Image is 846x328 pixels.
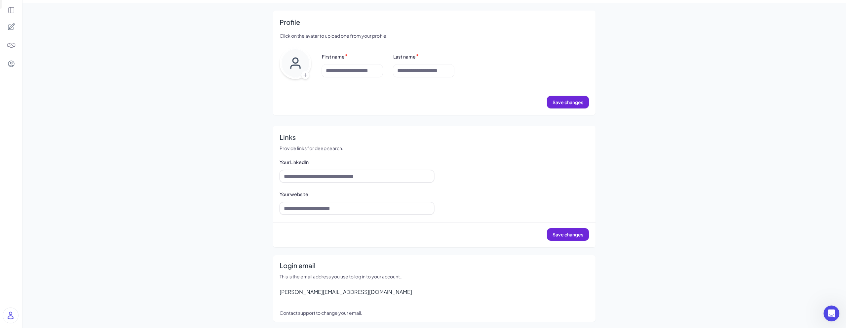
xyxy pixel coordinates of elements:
div: We typically reply in a few minutes [14,90,110,97]
iframe: Intercom live chat [824,306,839,321]
img: user_logo.png [3,308,18,323]
img: 4blF7nbYMBMHBwcHBwcHBwcHBwcHBwcHB4es+Bd0DLy0SdzEZwAAAABJRU5ErkJggg== [7,41,16,50]
img: Profile image for Carol [90,11,103,24]
p: Provide links for deep search. [280,145,589,152]
button: Save changes [547,228,589,241]
div: Close [114,11,126,22]
p: Hi there 👋 [13,47,119,58]
div: [PERSON_NAME][EMAIL_ADDRESS][DOMAIN_NAME] [280,288,589,296]
div: Send us a messageWe typically reply in a few minutes [7,78,126,103]
div: Upload avatar [280,47,311,81]
button: Save changes [547,96,589,108]
label: First name [322,54,345,60]
span: Home [25,223,40,227]
h2: Login email [280,261,589,270]
span: Save changes [553,99,583,105]
button: Messages [66,206,132,233]
label: Last name [393,54,416,60]
p: This is the email address you use to log in to your account.. [280,273,589,280]
img: logo [13,13,24,23]
h2: Profile [280,17,589,27]
h2: Links [280,132,589,142]
div: Send us a message [14,83,110,90]
p: Click on the avatar to upload one from your profile. [280,32,589,39]
p: How can we help? [13,58,119,69]
span: Save changes [553,231,583,237]
label: Your LinkedIn [280,159,309,165]
span: Messages [88,223,111,227]
p: Contact support to change your email. [280,309,589,316]
label: Your website [280,191,308,197]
